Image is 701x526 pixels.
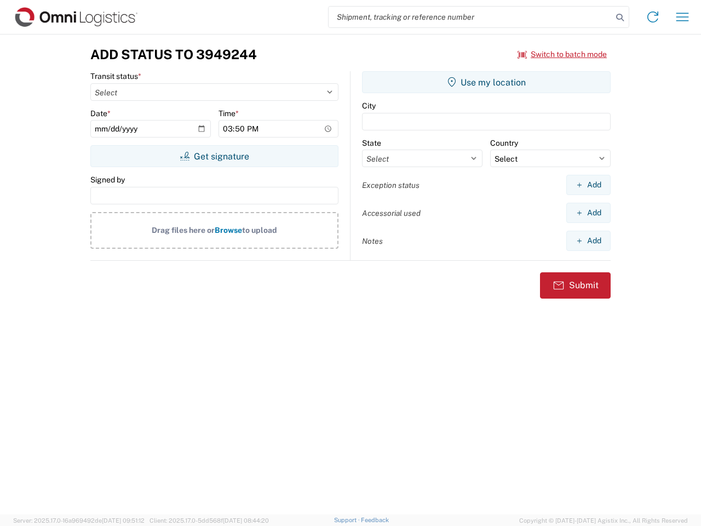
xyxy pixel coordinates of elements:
[362,71,611,93] button: Use my location
[219,108,239,118] label: Time
[90,108,111,118] label: Date
[329,7,612,27] input: Shipment, tracking or reference number
[362,208,421,218] label: Accessorial used
[361,517,389,523] a: Feedback
[490,138,518,148] label: Country
[566,231,611,251] button: Add
[102,517,145,524] span: [DATE] 09:51:12
[519,516,688,525] span: Copyright © [DATE]-[DATE] Agistix Inc., All Rights Reserved
[90,47,257,62] h3: Add Status to 3949244
[215,226,242,235] span: Browse
[566,175,611,195] button: Add
[362,138,381,148] label: State
[90,71,141,81] label: Transit status
[362,101,376,111] label: City
[90,175,125,185] label: Signed by
[150,517,269,524] span: Client: 2025.17.0-5dd568f
[152,226,215,235] span: Drag files here or
[334,517,361,523] a: Support
[540,272,611,299] button: Submit
[362,180,420,190] label: Exception status
[13,517,145,524] span: Server: 2025.17.0-16a969492de
[242,226,277,235] span: to upload
[566,203,611,223] button: Add
[362,236,383,246] label: Notes
[90,145,338,167] button: Get signature
[518,45,607,64] button: Switch to batch mode
[223,517,269,524] span: [DATE] 08:44:20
